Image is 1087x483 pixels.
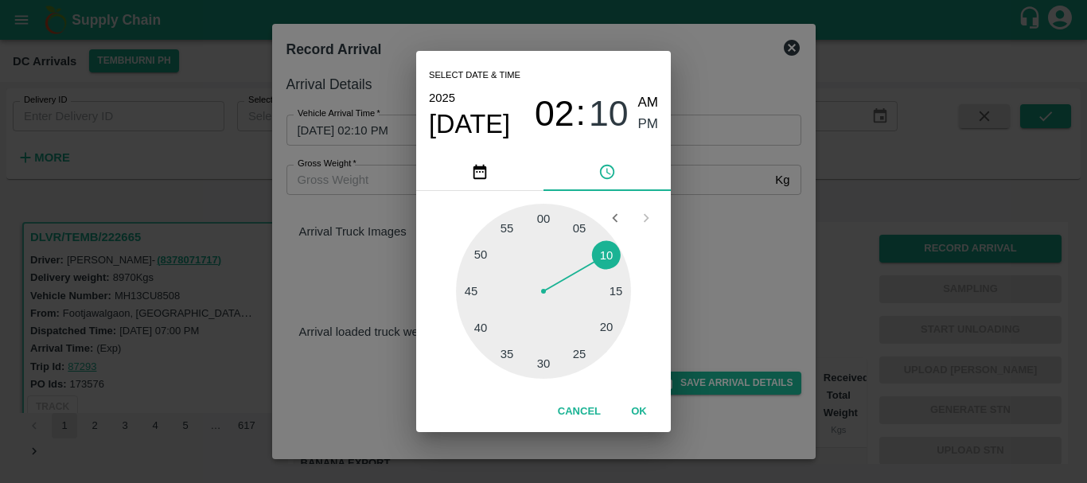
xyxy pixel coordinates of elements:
button: [DATE] [429,108,510,140]
button: 02 [535,92,575,134]
button: PM [638,114,659,135]
button: AM [638,92,659,114]
span: : [576,92,586,134]
button: pick time [543,153,671,191]
button: Open previous view [600,203,630,233]
span: Select date & time [429,64,520,88]
span: 10 [589,93,629,134]
button: 2025 [429,88,455,108]
button: 10 [589,92,629,134]
button: Cancel [551,398,607,426]
button: OK [614,398,664,426]
span: 02 [535,93,575,134]
button: pick date [416,153,543,191]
